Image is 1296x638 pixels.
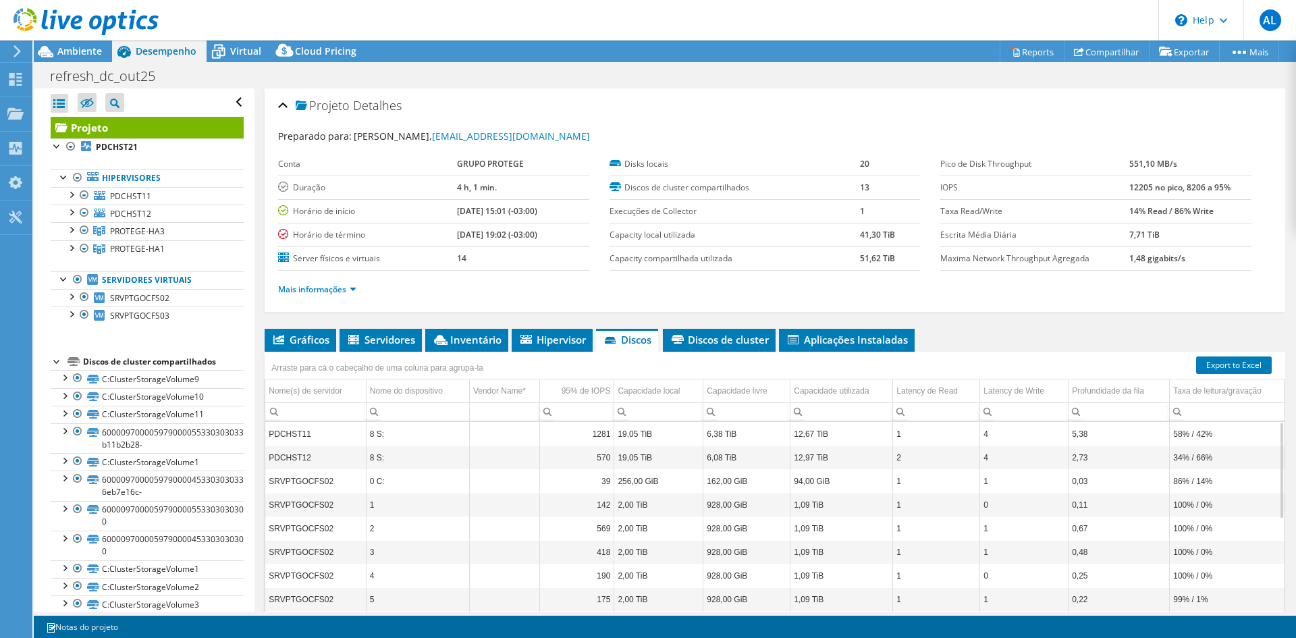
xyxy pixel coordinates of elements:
[110,225,165,237] span: PROTEGE-HA3
[1170,422,1285,446] td: Column Taxa de leitura/gravação, Value 58% / 42%
[366,516,469,540] td: Column Nome do dispositivo, Value 2
[51,578,244,595] a: C:ClusterStorageVolume2
[432,130,590,142] a: [EMAIL_ADDRESS][DOMAIN_NAME]
[1170,516,1285,540] td: Column Taxa de leitura/gravação, Value 100% / 0%
[265,493,366,516] td: Column Nome(s) de servidor, Value SRVPTGOCFS02
[790,379,893,403] td: Capacidade utilizada Column
[893,516,980,540] td: Column Latency de Read, Value 1
[614,611,703,635] td: Column Capacidade local, Value 2,00 TiB
[1069,379,1170,403] td: Profundidade da fila Column
[980,379,1069,403] td: Latency de Write Column
[51,187,244,205] a: PDCHST11
[539,422,614,446] td: Column 95% de IOPS, Value 1281
[51,222,244,240] a: PROTEGE-HA3
[51,406,244,423] a: C:ClusterStorageVolume11
[96,141,138,153] b: PDCHST21
[980,564,1069,587] td: Column Latency de Write, Value 0
[614,493,703,516] td: Column Capacidade local, Value 2,00 TiB
[860,205,865,217] b: 1
[278,130,352,142] label: Preparado para:
[860,158,869,169] b: 20
[278,228,457,242] label: Horário de término
[469,446,539,469] td: Column Vendor Name*, Value
[786,333,908,346] span: Aplicações Instaladas
[790,469,893,493] td: Column Capacidade utilizada, Value 94,00 GiB
[790,493,893,516] td: Column Capacidade utilizada, Value 1,09 TiB
[1170,402,1285,421] td: Column Taxa de leitura/gravação, Filter cell
[265,540,366,564] td: Column Nome(s) de servidor, Value SRVPTGOCFS02
[51,453,244,471] a: C:ClusterStorageVolume1
[703,422,790,446] td: Column Capacidade livre, Value 6,38 TiB
[265,564,366,587] td: Column Nome(s) de servidor, Value SRVPTGOCFS02
[539,516,614,540] td: Column 95% de IOPS, Value 569
[893,611,980,635] td: Column Latency de Read, Value 1
[790,402,893,421] td: Column Capacidade utilizada, Filter cell
[136,45,196,57] span: Desempenho
[614,587,703,611] td: Column Capacidade local, Value 2,00 TiB
[51,595,244,613] a: C:ClusterStorageVolume3
[1069,422,1170,446] td: Column Profundidade da fila, Value 5,38
[1129,182,1231,193] b: 12205 no pico, 8206 a 95%
[51,501,244,531] a: 60000970000597900005533030303031-0
[265,379,366,403] td: Nome(s) de servidor Column
[1069,469,1170,493] td: Column Profundidade da fila, Value 0,03
[614,379,703,403] td: Capacidade local Column
[980,446,1069,469] td: Column Latency de Write, Value 4
[278,252,457,265] label: Server físicos e virtuais
[265,469,366,493] td: Column Nome(s) de servidor, Value SRVPTGOCFS02
[469,540,539,564] td: Column Vendor Name*, Value
[1170,446,1285,469] td: Column Taxa de leitura/gravação, Value 34% / 66%
[707,383,767,399] div: Capacidade livre
[539,402,614,421] td: Column 95% de IOPS, Filter cell
[940,157,1129,171] label: Pico de Disk Throughput
[473,383,536,399] div: Vendor Name*
[980,402,1069,421] td: Column Latency de Write, Filter cell
[790,516,893,540] td: Column Capacidade utilizada, Value 1,09 TiB
[51,138,244,156] a: PDCHST21
[51,423,244,453] a: 60000970000597900005533030303330-b11b2b28-
[265,422,366,446] td: Column Nome(s) de servidor, Value PDCHST11
[1170,564,1285,587] td: Column Taxa de leitura/gravação, Value 100% / 0%
[1000,41,1064,62] a: Reports
[51,471,244,500] a: 60000970000597900004533030303330-6eb7e16c-
[366,611,469,635] td: Column Nome do dispositivo, Value 6
[265,611,366,635] td: Column Nome(s) de servidor, Value SRVPTGOCFS02
[940,181,1129,194] label: IOPS
[539,564,614,587] td: Column 95% de IOPS, Value 190
[1069,516,1170,540] td: Column Profundidade da fila, Value 0,67
[346,333,415,346] span: Servidores
[1149,41,1220,62] a: Exportar
[353,97,402,113] span: Detalhes
[469,564,539,587] td: Column Vendor Name*, Value
[366,493,469,516] td: Column Nome do dispositivo, Value 1
[980,540,1069,564] td: Column Latency de Write, Value 1
[1129,229,1160,240] b: 7,71 TiB
[1170,379,1285,403] td: Taxa de leitura/gravação Column
[51,560,244,578] a: C:ClusterStorageVolume1
[51,307,244,324] a: SRVPTGOCFS03
[1069,540,1170,564] td: Column Profundidade da fila, Value 0,48
[610,252,861,265] label: Capacity compartilhada utilizada
[703,402,790,421] td: Column Capacidade livre, Filter cell
[1069,564,1170,587] td: Column Profundidade da fila, Value 0,25
[1129,158,1177,169] b: 551,10 MB/s
[790,540,893,564] td: Column Capacidade utilizada, Value 1,09 TiB
[980,516,1069,540] td: Column Latency de Write, Value 1
[51,205,244,222] a: PDCHST12
[295,45,356,57] span: Cloud Pricing
[1173,383,1262,399] div: Taxa de leitura/gravação
[893,540,980,564] td: Column Latency de Read, Value 1
[354,130,590,142] span: [PERSON_NAME],
[1129,205,1214,217] b: 14% Read / 86% Write
[51,271,244,289] a: Servidores virtuais
[703,446,790,469] td: Column Capacidade livre, Value 6,08 TiB
[614,540,703,564] td: Column Capacidade local, Value 2,00 TiB
[269,383,342,399] div: Nome(s) de servidor
[893,587,980,611] td: Column Latency de Read, Value 1
[366,379,469,403] td: Nome do dispositivo Column
[51,289,244,307] a: SRVPTGOCFS02
[1069,587,1170,611] td: Column Profundidade da fila, Value 0,22
[469,493,539,516] td: Column Vendor Name*, Value
[539,540,614,564] td: Column 95% de IOPS, Value 418
[614,564,703,587] td: Column Capacidade local, Value 2,00 TiB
